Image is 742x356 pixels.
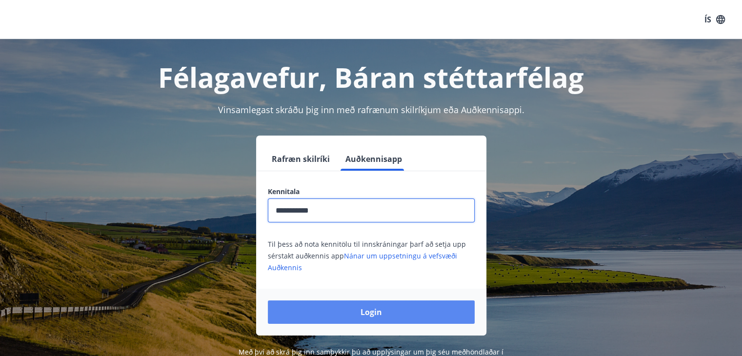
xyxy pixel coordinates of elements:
[32,59,711,96] h1: Félagavefur, Báran stéttarfélag
[268,239,466,272] span: Til þess að nota kennitölu til innskráningar þarf að setja upp sérstakt auðkennis app
[268,300,475,324] button: Login
[218,104,524,116] span: Vinsamlegast skráðu þig inn með rafrænum skilríkjum eða Auðkennisappi.
[268,147,334,171] button: Rafræn skilríki
[699,11,730,28] button: ÍS
[341,147,406,171] button: Auðkennisapp
[268,187,475,197] label: Kennitala
[268,251,457,272] a: Nánar um uppsetningu á vefsvæði Auðkennis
